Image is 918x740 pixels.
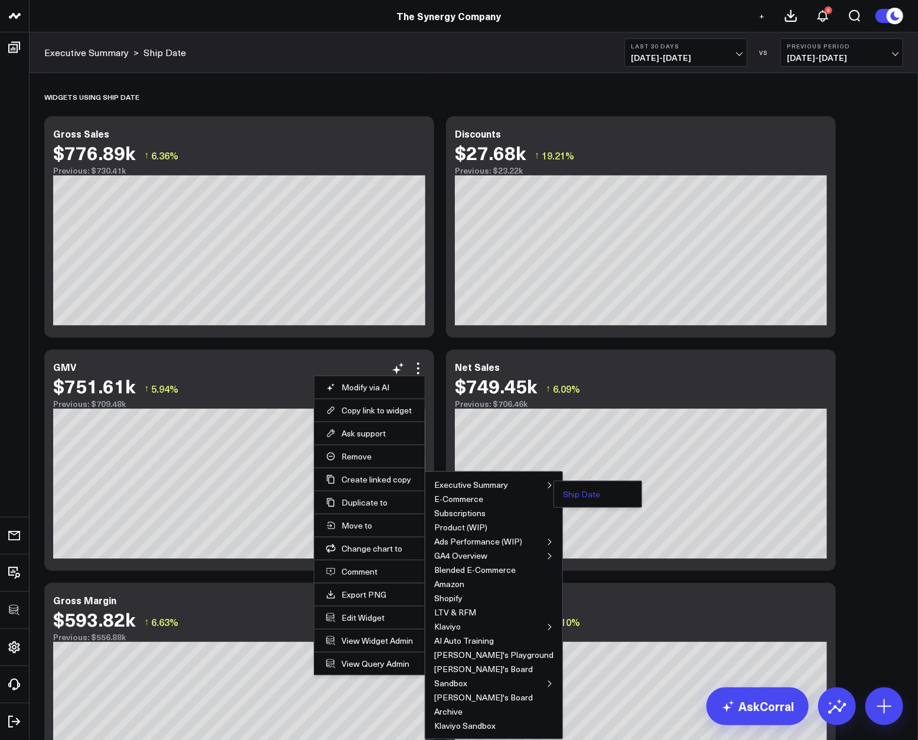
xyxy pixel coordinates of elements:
button: Ship Date [563,490,600,498]
span: ↑ [546,381,551,396]
div: Gross Sales [53,127,109,140]
button: Amazon [434,580,464,588]
span: [DATE] - [DATE] [787,53,897,63]
a: Executive Summary [44,46,129,59]
button: AI Auto Training [434,637,494,645]
button: Modify via AI [326,382,413,393]
b: Previous Period [787,43,897,50]
div: Net Sales [455,360,500,373]
a: View Widget Admin [326,635,413,646]
span: 6.10% [553,615,580,628]
div: 3 [825,6,832,14]
button: Remove [326,451,413,462]
button: + [755,9,769,23]
button: Edit Widget [326,612,413,623]
button: Duplicate to [326,497,413,508]
span: 6.63% [151,615,178,628]
span: + [760,12,765,20]
div: $593.82k [53,608,135,630]
button: Create linked copy [326,474,413,485]
span: 6.36% [151,149,178,162]
button: [PERSON_NAME]'s Board [434,665,533,673]
div: Previous: $706.46k [455,399,827,409]
span: 19.21% [542,149,574,162]
span: 5.94% [151,382,178,395]
div: Widgets using Ship date [44,83,139,110]
div: Previous: $730.41k [53,166,425,175]
div: Previous: $709.48k [53,399,425,409]
button: [PERSON_NAME]'s Board [434,693,533,702]
button: Last 30 Days[DATE]-[DATE] [624,38,747,67]
div: $776.89k [53,142,135,163]
div: GMV [53,360,76,373]
button: Product (WIP) [434,523,487,532]
a: Export PNG [326,589,413,600]
button: Ads Performance (WIP) [434,537,522,546]
div: Previous: $23.22k [455,166,827,175]
span: 6.09% [553,382,580,395]
button: Ask support [326,428,413,439]
button: Klaviyo [434,622,461,631]
div: $749.45k [455,375,537,396]
button: Move to [326,520,413,531]
button: [PERSON_NAME]'s Playground [434,651,554,659]
button: Shopify [434,594,463,602]
div: Previous: $170.52k [455,633,827,642]
span: ↑ [144,614,149,630]
button: Executive Summary [434,481,508,489]
div: $27.68k [455,142,526,163]
span: ↑ [144,148,149,163]
div: VS [753,49,774,56]
span: ↑ [535,148,539,163]
button: Archive [434,708,463,716]
button: Change chart to [326,543,413,554]
div: Discounts [455,127,501,140]
button: GA4 Overview [434,552,487,560]
div: > [44,46,139,59]
span: ↑ [144,381,149,396]
a: View Query Admin [326,658,413,669]
button: Klaviyo Sandbox [434,722,496,730]
button: Blended E-Commerce [434,566,516,574]
button: Previous Period[DATE]-[DATE] [780,38,903,67]
button: E-Commerce [434,495,483,503]
button: Subscriptions [434,509,486,517]
a: The Synergy Company [396,9,501,22]
div: Previous: $556.88k [53,633,425,642]
div: Gross Margin [53,594,116,607]
span: [DATE] - [DATE] [631,53,741,63]
button: Copy link to widget [326,405,413,416]
b: Last 30 Days [631,43,741,50]
a: AskCorral [707,687,809,725]
a: Ship Date [144,46,186,59]
button: Sandbox [434,679,467,687]
button: LTV & RFM [434,608,476,617]
button: Comment [326,566,413,577]
div: $751.61k [53,375,135,396]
